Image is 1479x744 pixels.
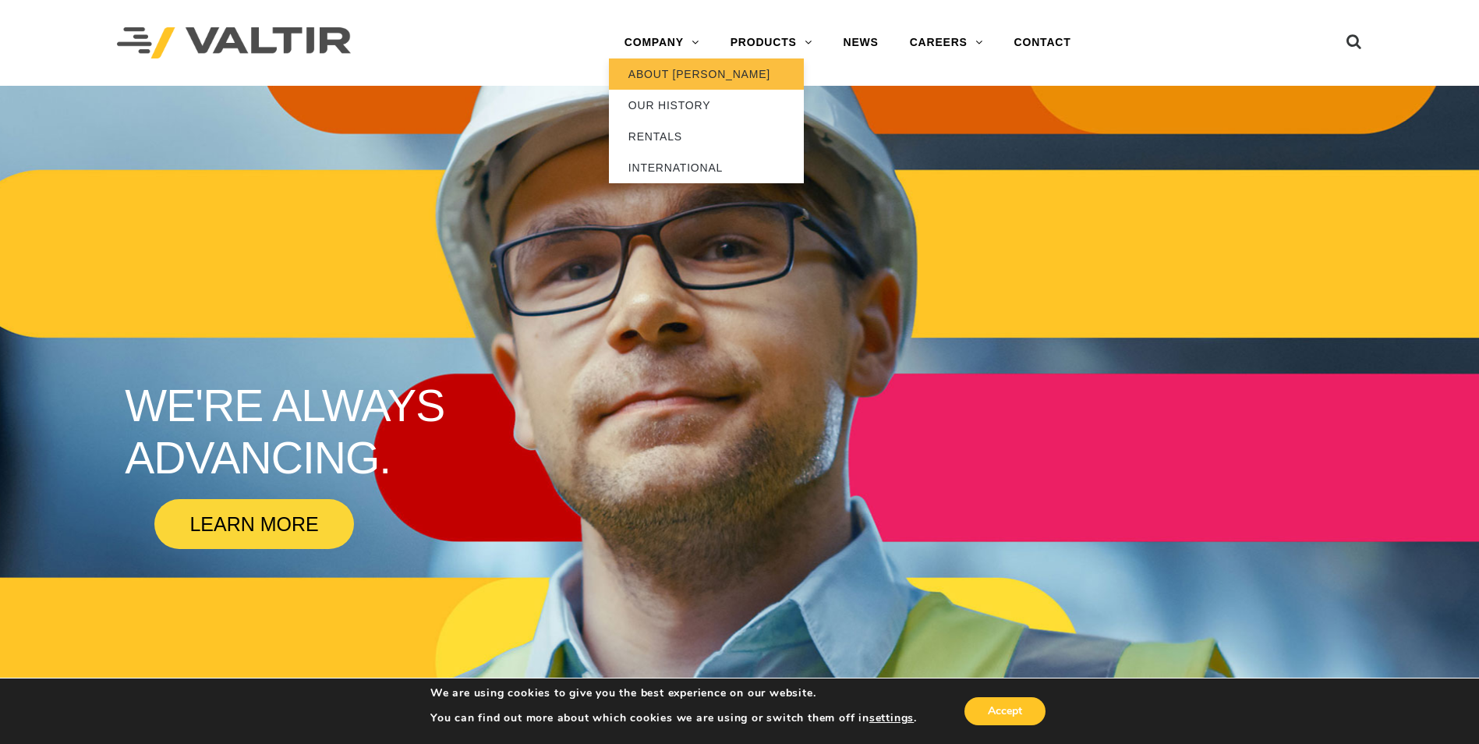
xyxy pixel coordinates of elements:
[609,27,715,58] a: COMPANY
[609,90,804,121] a: OUR HISTORY
[894,27,999,58] a: CAREERS
[999,27,1087,58] a: CONTACT
[430,686,917,700] p: We are using cookies to give you the best experience on our website.
[117,27,351,59] img: Valtir
[430,711,917,725] p: You can find out more about which cookies we are using or switch them off in .
[125,380,607,497] rs-layer: WE'RE ALWAYS ADVANCING.
[609,58,804,90] a: ABOUT [PERSON_NAME]
[715,27,828,58] a: PRODUCTS
[609,121,804,152] a: RENTALS
[869,711,914,725] button: settings
[609,152,804,183] a: INTERNATIONAL
[828,27,894,58] a: NEWS
[154,499,354,549] a: LEARN MORE
[964,697,1046,725] button: Accept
